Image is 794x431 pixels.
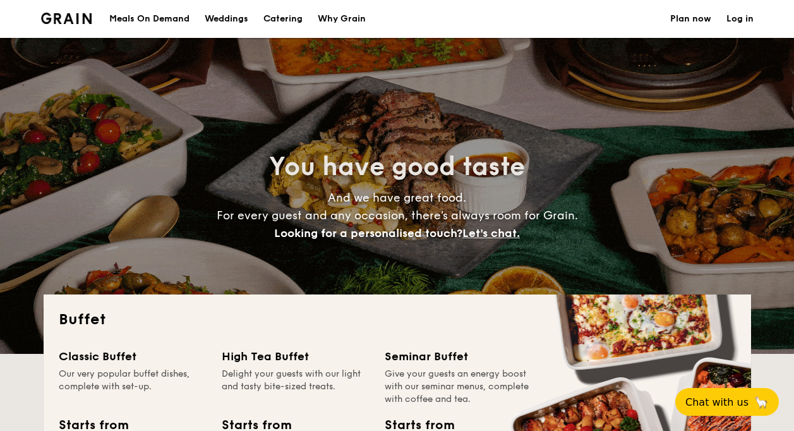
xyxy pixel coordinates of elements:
[385,348,532,365] div: Seminar Buffet
[222,368,370,406] div: Delight your guests with our light and tasty bite-sized treats.
[685,396,749,408] span: Chat with us
[59,348,207,365] div: Classic Buffet
[385,368,532,406] div: Give your guests an energy boost with our seminar menus, complete with coffee and tea.
[59,310,736,330] h2: Buffet
[274,226,462,240] span: Looking for a personalised touch?
[462,226,520,240] span: Let's chat.
[675,388,779,416] button: Chat with us🦙
[269,152,525,182] span: You have good taste
[41,13,92,24] img: Grain
[59,368,207,406] div: Our very popular buffet dishes, complete with set-up.
[217,191,578,240] span: And we have great food. For every guest and any occasion, there’s always room for Grain.
[41,13,92,24] a: Logotype
[754,395,769,410] span: 🦙
[222,348,370,365] div: High Tea Buffet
